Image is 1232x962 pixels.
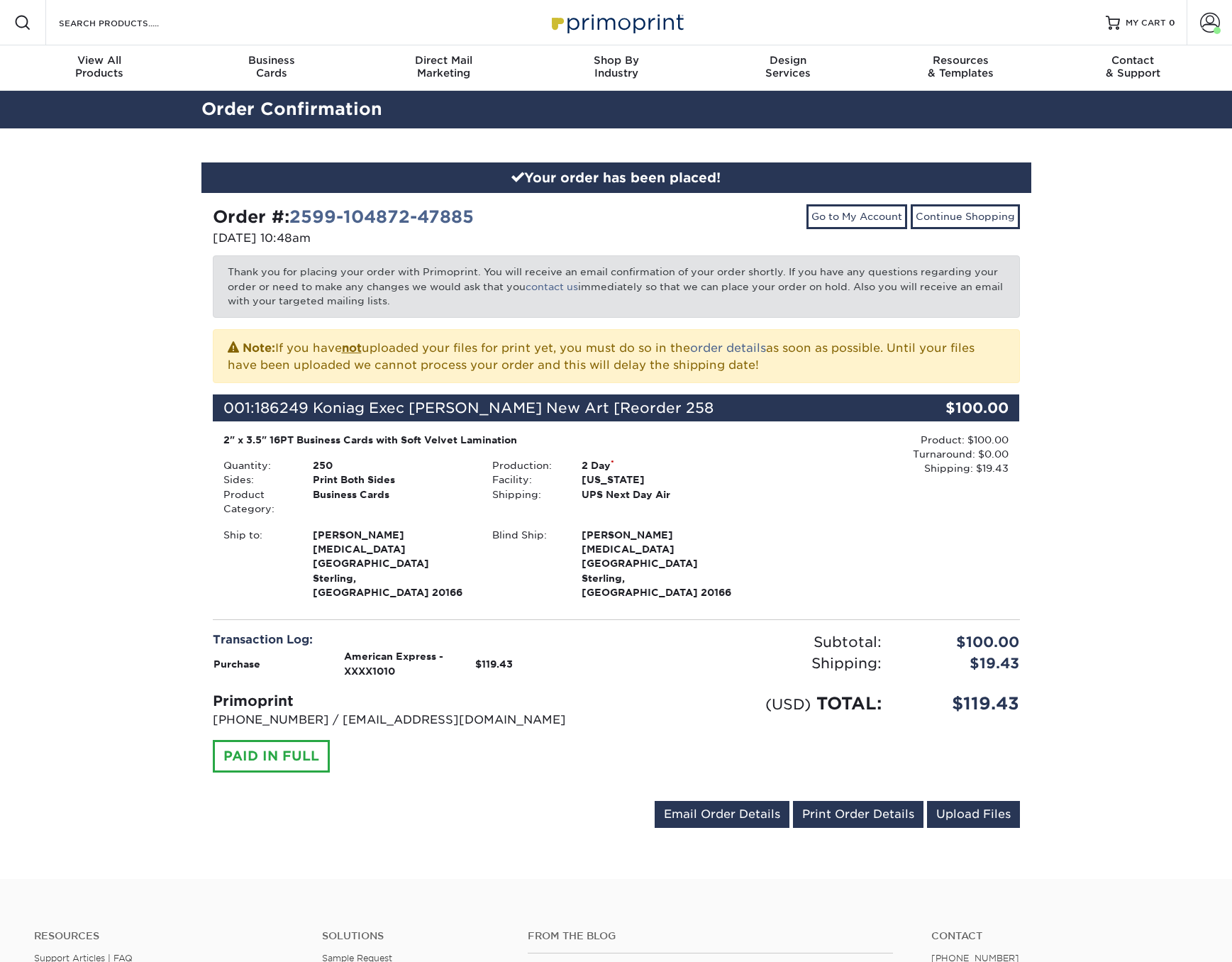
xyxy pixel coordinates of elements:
div: UPS Next Day Air [571,487,750,502]
div: $19.43 [892,653,1031,674]
div: Print Both Sides [302,472,482,487]
a: View AllProducts [13,45,186,91]
div: Primoprint [213,690,606,712]
div: Industry [530,54,702,79]
a: BusinessCards [185,45,357,91]
span: 0 [1169,18,1175,28]
div: & Support [1047,54,1219,79]
strong: Sterling, [GEOGRAPHIC_DATA] 20166 [582,528,740,599]
div: Transaction Log: [213,631,606,648]
a: Contact& Support [1047,45,1219,91]
div: $100.00 [885,394,1020,421]
div: Ship to: [213,528,302,600]
span: Shop By [530,54,702,67]
strong: Note: [243,341,275,355]
span: Direct Mail [357,54,530,67]
div: Shipping: [482,487,571,502]
h2: Order Confirmation [191,96,1042,123]
b: not [342,341,362,355]
div: Products [13,54,186,79]
span: Resources [875,54,1047,67]
p: Thank you for placing your order with Primoprint. You will receive an email confirmation of your ... [213,255,1020,317]
a: Direct MailMarketing [357,45,530,91]
strong: Sterling, [GEOGRAPHIC_DATA] 20166 [313,528,471,599]
span: Business [185,54,357,67]
span: MY CART [1126,17,1166,29]
strong: American Express - XXXX1010 [344,651,443,676]
strong: Purchase [213,658,260,670]
div: Quantity: [213,458,302,472]
span: [GEOGRAPHIC_DATA] [313,556,471,570]
div: Marketing [357,54,530,79]
div: Shipping: [616,653,892,674]
span: TOTAL: [816,693,882,714]
div: $119.43 [892,691,1031,717]
span: Design [702,54,875,67]
div: Facility: [482,472,571,487]
a: Print Order Details [793,801,923,828]
a: 2599-104872-47885 [289,206,474,227]
span: 186249 Koniag Exec [PERSON_NAME] New Art [Reorder 258 [255,399,714,416]
div: Cards [185,54,357,79]
strong: Order #: [213,206,474,227]
strong: $119.43 [475,658,513,670]
h4: From the Blog [528,930,893,942]
div: Sides: [213,472,302,487]
span: Contact [1047,54,1219,67]
div: Product Category: [213,487,302,516]
p: [PHONE_NUMBER] / [EMAIL_ADDRESS][DOMAIN_NAME] [213,712,606,729]
a: Go to My Account [806,204,907,228]
span: [PERSON_NAME] [313,528,471,542]
div: Business Cards [302,487,482,516]
a: contact us [526,281,578,292]
div: 2" x 3.5" 16PT Business Cards with Soft Velvet Lamination [223,433,740,447]
h4: Solutions [322,930,506,942]
div: 001: [213,394,885,421]
a: Continue Shopping [911,204,1020,228]
div: & Templates [875,54,1047,79]
img: Primoprint [545,7,687,38]
div: [US_STATE] [571,472,750,487]
div: $100.00 [892,631,1031,653]
div: Blind Ship: [482,528,571,600]
input: SEARCH PRODUCTS..... [57,14,196,31]
a: Email Order Details [655,801,789,828]
a: Contact [931,930,1198,942]
span: View All [13,54,186,67]
a: Resources& Templates [875,45,1047,91]
a: DesignServices [702,45,875,91]
div: Production: [482,458,571,472]
div: Product: $100.00 Turnaround: $0.00 Shipping: $19.43 [750,433,1009,476]
div: 250 [302,458,482,472]
small: (USD) [765,695,811,713]
a: order details [690,341,766,355]
a: Shop ByIndustry [530,45,702,91]
p: [DATE] 10:48am [213,230,606,247]
div: Subtotal: [616,631,892,653]
span: [PERSON_NAME] [582,528,740,542]
a: Upload Files [927,801,1020,828]
div: PAID IN FULL [213,740,330,773]
p: If you have uploaded your files for print yet, you must do so in the as soon as possible. Until y... [228,338,1005,374]
div: 2 Day [571,458,750,472]
h4: Resources [34,930,301,942]
div: Your order has been placed! [201,162,1031,194]
span: [GEOGRAPHIC_DATA] [582,556,740,570]
span: [MEDICAL_DATA] [582,542,740,556]
div: Services [702,54,875,79]
span: [MEDICAL_DATA] [313,542,471,556]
